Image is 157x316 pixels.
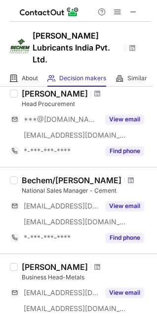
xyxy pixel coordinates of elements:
[24,217,126,226] span: [EMAIL_ADDRESS][DOMAIN_NAME]
[105,201,144,211] button: Reveal Button
[22,100,151,108] div: Head Procurement
[22,273,151,282] div: Business Head-Metals
[22,74,38,82] span: About
[24,304,126,313] span: [EMAIL_ADDRESS][DOMAIN_NAME]
[22,186,151,195] div: National Sales Manager - Cement
[127,74,147,82] span: Similar
[33,30,121,65] h1: [PERSON_NAME] Lubricants India Pvt. Ltd.
[22,89,88,99] div: [PERSON_NAME]
[22,262,88,272] div: [PERSON_NAME]
[24,115,99,124] span: ***@[DOMAIN_NAME]
[105,288,144,298] button: Reveal Button
[22,175,121,185] div: Bechem/[PERSON_NAME]
[20,6,79,18] img: ContactOut v5.3.10
[24,202,99,211] span: [EMAIL_ADDRESS][DOMAIN_NAME]
[105,233,144,243] button: Reveal Button
[10,36,30,56] img: 49f32440933b7c56dd1fe9a752d01fb5
[105,146,144,156] button: Reveal Button
[24,131,126,140] span: [EMAIL_ADDRESS][DOMAIN_NAME]
[59,74,106,82] span: Decision makers
[105,114,144,124] button: Reveal Button
[24,288,99,297] span: [EMAIL_ADDRESS][DOMAIN_NAME]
